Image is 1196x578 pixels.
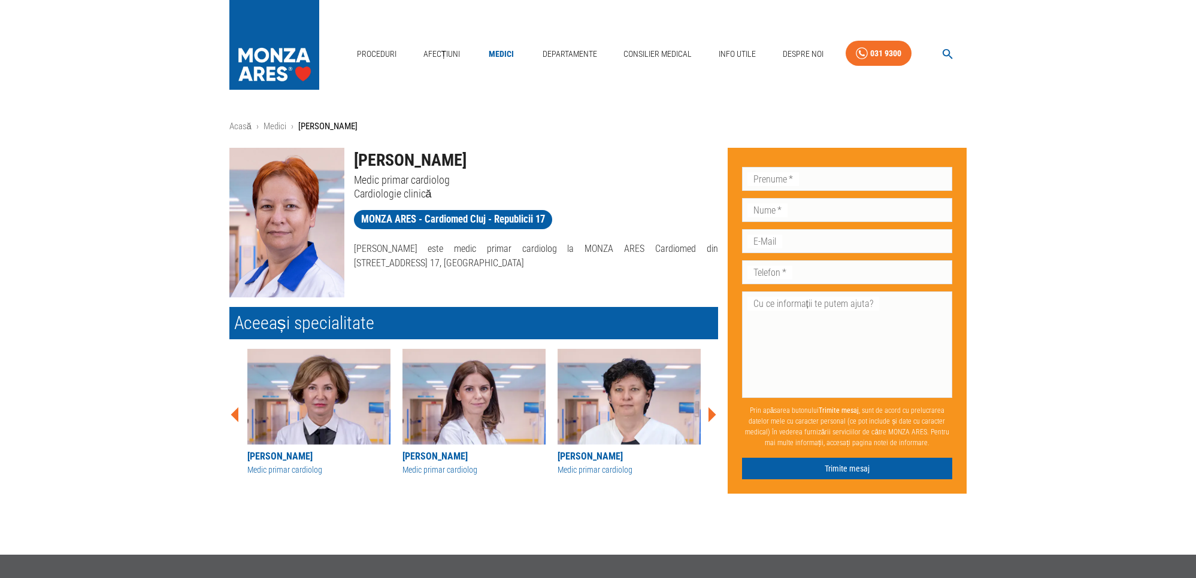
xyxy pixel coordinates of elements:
[247,449,390,464] div: [PERSON_NAME]
[291,120,293,133] li: ›
[538,42,602,66] a: Departamente
[846,41,912,66] a: 031 9300
[870,46,901,61] div: 031 9300
[247,464,390,476] div: Medic primar cardiolog
[419,42,465,66] a: Afecțiuni
[354,242,718,270] p: [PERSON_NAME] este medic primar cardiolog la MONZA ARES Cardiomed din [STREET_ADDRESS] 17, [GEOGR...
[229,120,967,133] nav: breadcrumb
[229,148,344,297] img: Dr. Camelia Ober
[264,121,286,132] a: Medici
[482,42,520,66] a: Medici
[714,42,761,66] a: Info Utile
[558,449,701,464] div: [PERSON_NAME]
[742,400,953,453] p: Prin apăsarea butonului , sunt de acord cu prelucrarea datelor mele cu caracter personal (ce pot ...
[558,464,701,476] div: Medic primar cardiolog
[742,458,953,480] button: Trimite mesaj
[354,210,552,229] a: MONZA ARES - Cardiomed Cluj - Republicii 17
[558,349,701,476] a: [PERSON_NAME]Medic primar cardiolog
[352,42,401,66] a: Proceduri
[819,406,859,415] b: Trimite mesaj
[354,212,552,227] span: MONZA ARES - Cardiomed Cluj - Republicii 17
[354,173,718,187] p: Medic primar cardiolog
[229,307,718,339] h2: Aceeași specialitate
[778,42,828,66] a: Despre Noi
[402,449,546,464] div: [PERSON_NAME]
[619,42,697,66] a: Consilier Medical
[298,120,358,133] p: [PERSON_NAME]
[402,464,546,476] div: Medic primar cardiolog
[402,349,546,476] a: [PERSON_NAME]Medic primar cardiolog
[354,187,718,200] p: Cardiologie clinică
[354,148,718,173] h1: [PERSON_NAME]
[256,120,259,133] li: ›
[247,349,390,476] a: [PERSON_NAME]Medic primar cardiolog
[229,121,252,132] a: Acasă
